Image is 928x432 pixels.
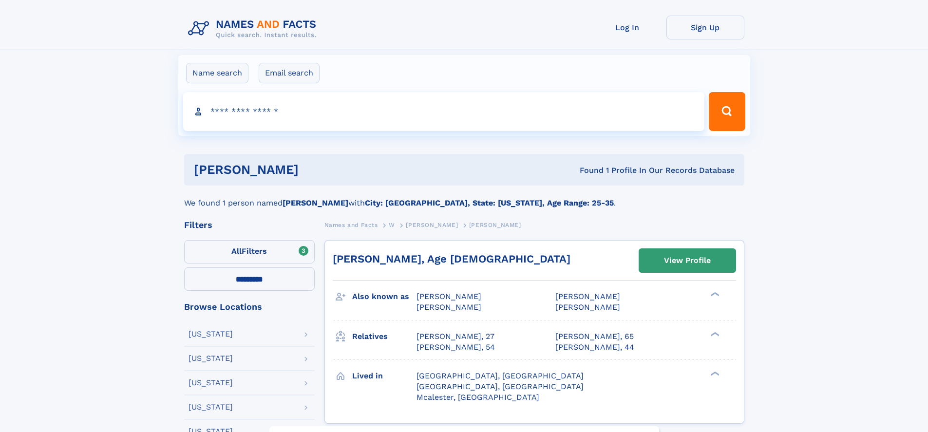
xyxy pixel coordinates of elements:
span: [PERSON_NAME] [555,302,620,312]
div: [US_STATE] [189,330,233,338]
a: [PERSON_NAME], 44 [555,342,634,353]
div: [US_STATE] [189,379,233,387]
img: Logo Names and Facts [184,16,324,42]
a: [PERSON_NAME], Age [DEMOGRAPHIC_DATA] [333,253,570,265]
div: [US_STATE] [189,403,233,411]
div: ❯ [708,331,720,337]
a: Log In [588,16,666,39]
span: [GEOGRAPHIC_DATA], [GEOGRAPHIC_DATA] [417,382,584,391]
div: ❯ [708,291,720,298]
span: [PERSON_NAME] [417,302,481,312]
label: Name search [186,63,248,83]
div: ❯ [708,370,720,376]
div: Filters [184,221,315,229]
div: View Profile [664,249,711,272]
a: Names and Facts [324,219,378,231]
h3: Lived in [352,368,417,384]
a: View Profile [639,249,736,272]
button: Search Button [709,92,745,131]
div: Found 1 Profile In Our Records Database [439,165,735,176]
input: search input [183,92,705,131]
h3: Also known as [352,288,417,305]
span: All [231,246,242,256]
a: [PERSON_NAME] [406,219,458,231]
label: Email search [259,63,320,83]
label: Filters [184,240,315,263]
a: [PERSON_NAME], 65 [555,331,634,342]
div: [US_STATE] [189,355,233,362]
span: W [389,222,395,228]
div: Browse Locations [184,302,315,311]
a: Sign Up [666,16,744,39]
div: We found 1 person named with . [184,186,744,209]
span: [PERSON_NAME] [555,292,620,301]
span: Mcalester, [GEOGRAPHIC_DATA] [417,393,539,402]
b: [PERSON_NAME] [283,198,348,207]
a: W [389,219,395,231]
span: [PERSON_NAME] [469,222,521,228]
h3: Relatives [352,328,417,345]
span: [GEOGRAPHIC_DATA], [GEOGRAPHIC_DATA] [417,371,584,380]
h1: [PERSON_NAME] [194,164,439,176]
b: City: [GEOGRAPHIC_DATA], State: [US_STATE], Age Range: 25-35 [365,198,614,207]
span: [PERSON_NAME] [406,222,458,228]
span: [PERSON_NAME] [417,292,481,301]
a: [PERSON_NAME], 27 [417,331,494,342]
a: [PERSON_NAME], 54 [417,342,495,353]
